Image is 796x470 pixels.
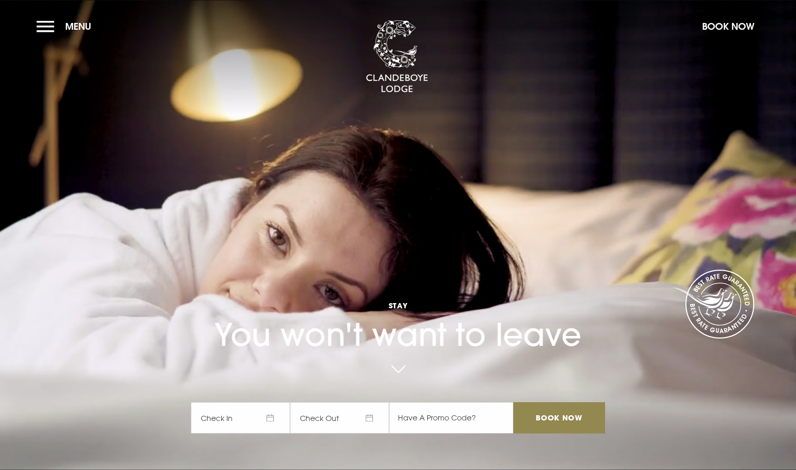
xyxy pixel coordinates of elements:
[37,15,97,38] button: Menu
[290,402,389,433] span: Check Out
[191,300,605,310] span: Stay
[366,20,428,93] img: Clandeboye Lodge
[697,15,759,38] button: Book Now
[513,402,605,433] input: Book Now
[65,20,91,32] span: Menu
[191,271,605,353] h1: You won't want to leave
[191,402,290,433] span: Check In
[389,402,513,433] input: Have A Promo Code?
